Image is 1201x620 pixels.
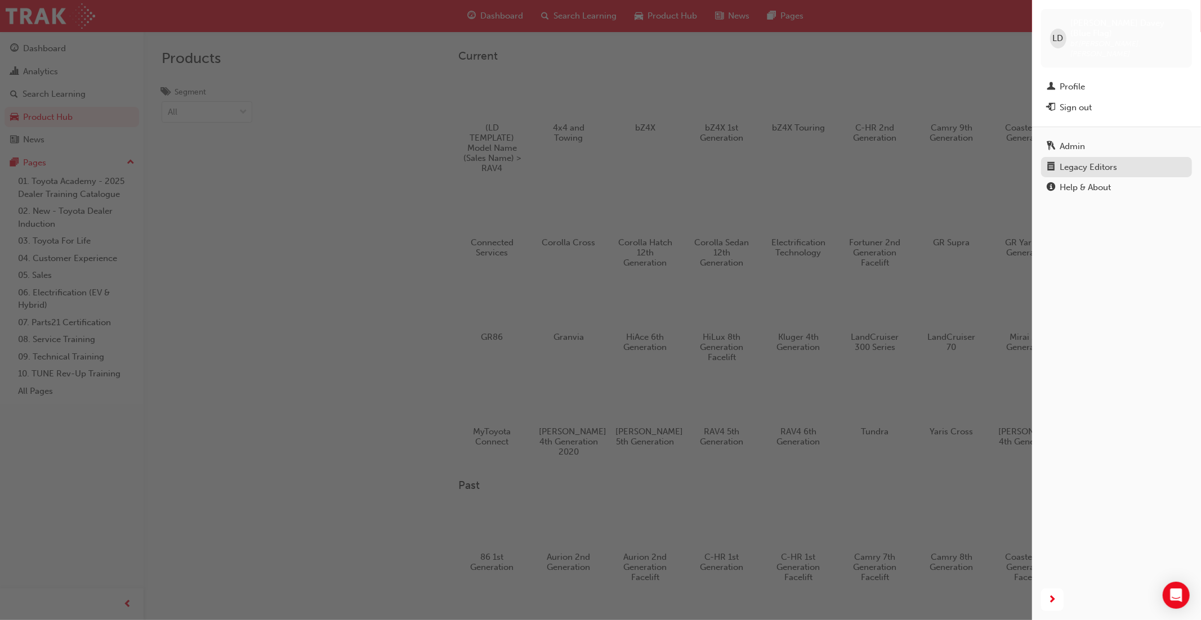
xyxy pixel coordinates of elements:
button: Sign out [1041,97,1192,118]
div: Open Intercom Messenger [1163,582,1190,609]
span: bf.[PERSON_NAME].[PERSON_NAME] [1071,39,1141,59]
div: Legacy Editors [1060,161,1117,174]
a: Help & About [1041,177,1192,198]
a: Legacy Editors [1041,157,1192,178]
div: Sign out [1060,101,1092,114]
span: keys-icon [1047,142,1055,152]
span: man-icon [1047,82,1055,92]
div: Profile [1060,80,1085,93]
span: next-icon [1048,593,1057,607]
a: Admin [1041,136,1192,157]
div: Admin [1060,140,1085,153]
div: Help & About [1060,181,1111,194]
span: info-icon [1047,183,1055,193]
a: Profile [1041,77,1192,97]
span: [PERSON_NAME] Davey (Blue Flag) [1071,18,1184,38]
span: notepad-icon [1047,163,1055,173]
span: exit-icon [1047,103,1055,113]
span: LD [1053,32,1064,45]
